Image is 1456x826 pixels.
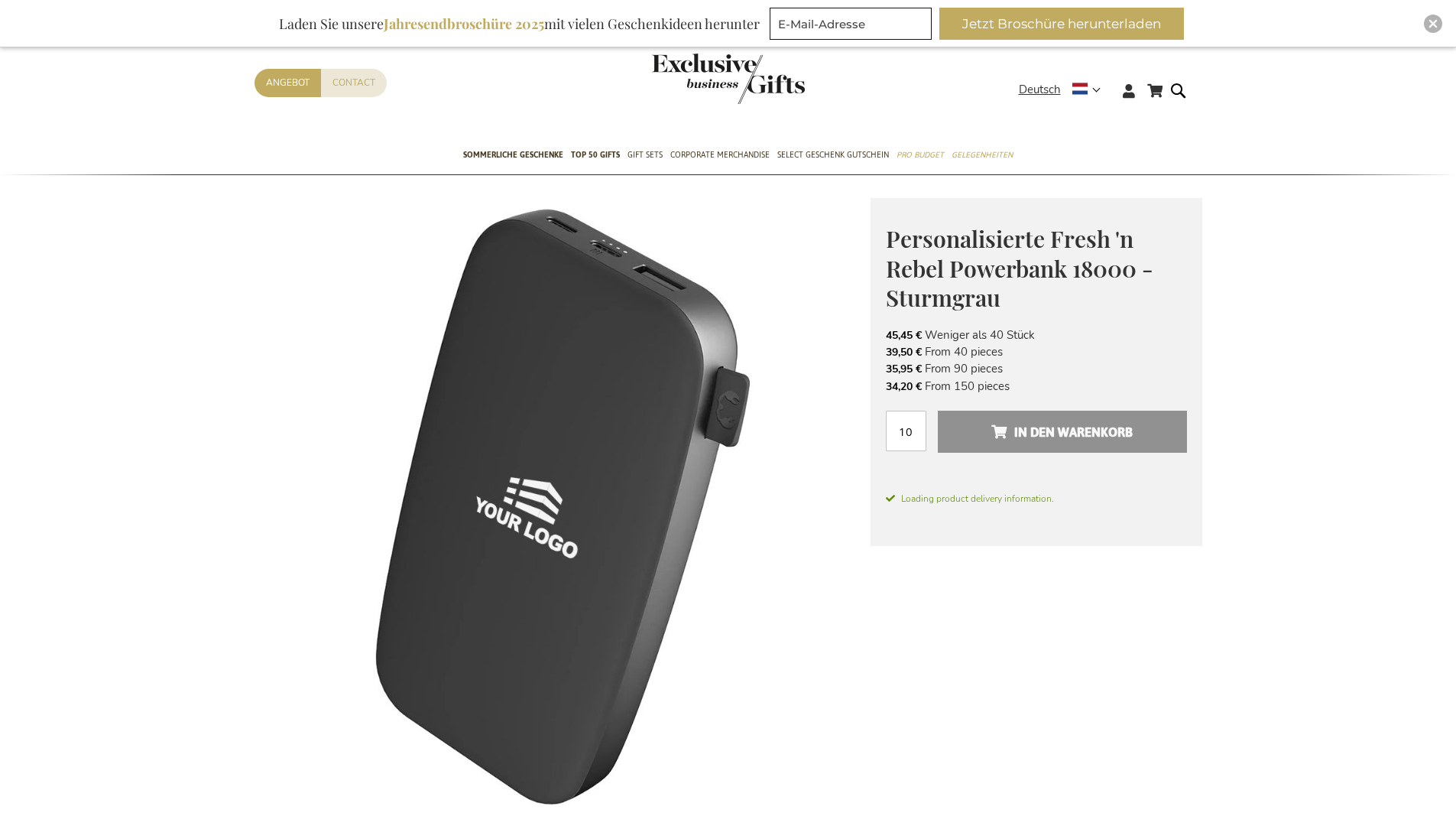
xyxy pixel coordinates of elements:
[897,137,944,175] a: Pro Budget
[670,147,770,163] span: Corporate Merchandise
[571,137,620,175] a: TOP 50 Gifts
[886,343,1187,360] li: From 40 pieces
[670,137,770,175] a: Corporate Merchandise
[1424,15,1442,33] div: Close
[886,345,922,359] span: 39,50 €
[652,54,728,104] a: store logo
[886,378,1187,395] li: From 150 pieces
[770,8,932,40] input: E-Mail-Adresse
[886,362,922,376] span: 35,95 €
[255,69,321,97] a: Angebot
[886,492,1187,506] span: Loading product delivery information.
[952,137,1013,175] a: Gelegenheiten
[770,8,936,44] form: marketing offers and promotions
[777,137,889,175] a: Select Geschenk Gutschein
[952,147,1013,163] span: Gelegenheiten
[886,327,1187,343] li: Weniger als 40 Stück
[272,8,767,40] div: Laden Sie unsere mit vielen Geschenkideen herunter
[886,360,1187,377] li: From 90 pieces
[652,54,805,104] img: Exclusive Business gifts logo
[886,223,1153,313] span: Personalisierte Fresh 'n Rebel Powerbank 18000 - Sturmgrau
[463,137,563,175] a: Sommerliche geschenke
[627,147,663,163] span: Gift Sets
[1019,81,1061,99] span: Deutsch
[571,147,620,163] span: TOP 50 Gifts
[886,328,922,343] span: 45,45 €
[1428,19,1438,28] img: Close
[255,198,871,815] img: Personalisierte Fresh 'n Rebel Powerbank 18000 - Sturmgrau
[384,15,544,33] b: Jahresendbroschüre 2025
[897,147,944,163] span: Pro Budget
[939,8,1184,40] button: Jetzt Broschüre herunterladen
[627,137,663,175] a: Gift Sets
[777,147,889,163] span: Select Geschenk Gutschein
[886,379,922,394] span: 34,20 €
[321,69,387,97] a: Contact
[463,147,563,163] span: Sommerliche geschenke
[886,411,926,451] input: Menge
